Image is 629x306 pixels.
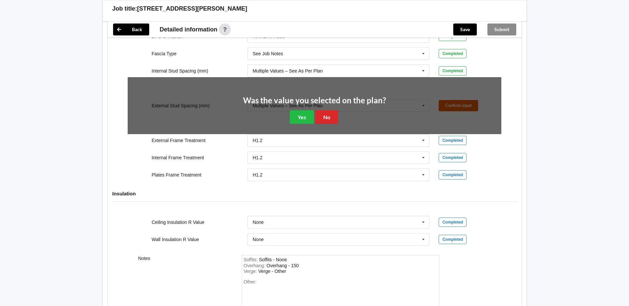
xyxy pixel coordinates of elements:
div: H1.2 [253,138,263,143]
div: HIANDRI Fitted [253,34,284,39]
span: Detailed information [160,26,218,32]
div: Completed [439,170,467,179]
label: Internal Frame Treatment [152,155,204,160]
div: Overhang [267,263,299,268]
button: No [315,110,338,124]
h2: Was the value you selected on the plan? [243,95,386,106]
label: External Frame Treatment [152,138,206,143]
div: None [253,220,264,225]
h3: Job title: [112,5,137,13]
div: Multiple Values – See As Per Plan [253,69,323,73]
label: Internal Stud Spacing (mm) [152,68,208,74]
h4: Insulation [112,190,517,197]
label: Plates Frame Treatment [152,172,201,178]
div: Completed [439,218,467,227]
div: H1.2 [253,173,263,177]
div: Soffits [259,257,287,262]
span: Soffits : [244,257,259,262]
button: Yes [290,110,314,124]
div: Completed [439,49,467,58]
div: Completed [439,136,467,145]
label: Wall Insulation R Value [152,237,199,242]
div: Completed [439,235,467,244]
div: Completed [439,153,467,162]
div: Verge [258,269,286,274]
h3: [STREET_ADDRESS][PERSON_NAME] [137,5,247,13]
span: Verge : [244,269,258,274]
div: H1.2 [253,155,263,160]
div: Completed [439,66,467,76]
button: Save [453,24,477,35]
span: Other: [244,279,257,284]
label: DPC or Hiandri [152,34,183,39]
div: None [253,237,264,242]
span: Overhang : [244,263,267,268]
div: See Job Notes [253,51,283,56]
label: Fascia Type [152,51,176,56]
button: Back [113,24,149,35]
label: Ceiling Insulation R Value [152,220,204,225]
